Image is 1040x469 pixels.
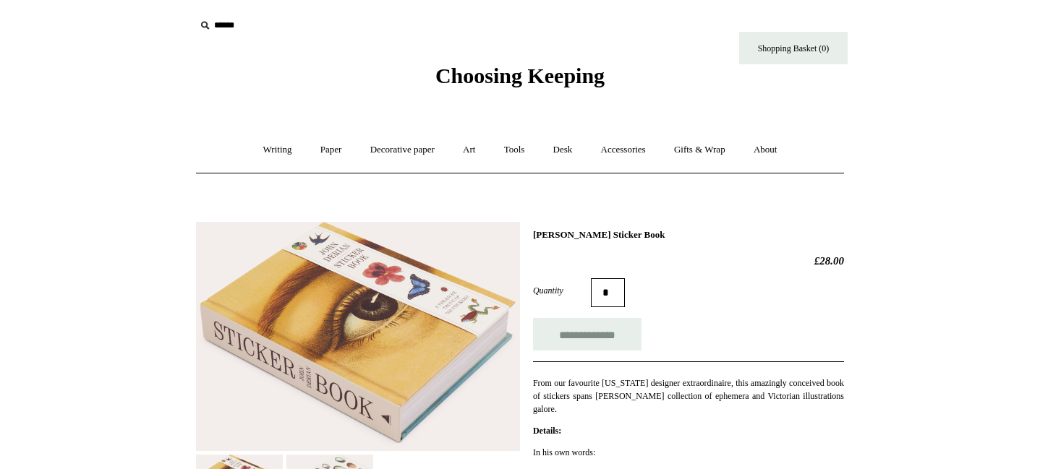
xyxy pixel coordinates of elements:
a: Decorative paper [357,131,448,169]
a: Choosing Keeping [435,75,605,85]
label: Quantity [533,284,591,297]
a: Paper [307,131,355,169]
span: Choosing Keeping [435,64,605,87]
a: Desk [540,131,586,169]
h1: [PERSON_NAME] Sticker Book [533,229,844,241]
h2: £28.00 [533,254,844,267]
span: From our favourite [US_STATE] designer extraordinaire, this amazingly conceived book of stickers ... [533,378,844,414]
a: Shopping Basket (0) [739,32,848,64]
a: Art [450,131,488,169]
a: About [741,131,790,169]
a: Tools [491,131,538,169]
strong: Details: [533,426,561,436]
p: In his own words: [533,446,844,459]
a: Gifts & Wrap [661,131,738,169]
img: John Derian Sticker Book [196,222,520,452]
a: Accessories [588,131,659,169]
a: Writing [250,131,305,169]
